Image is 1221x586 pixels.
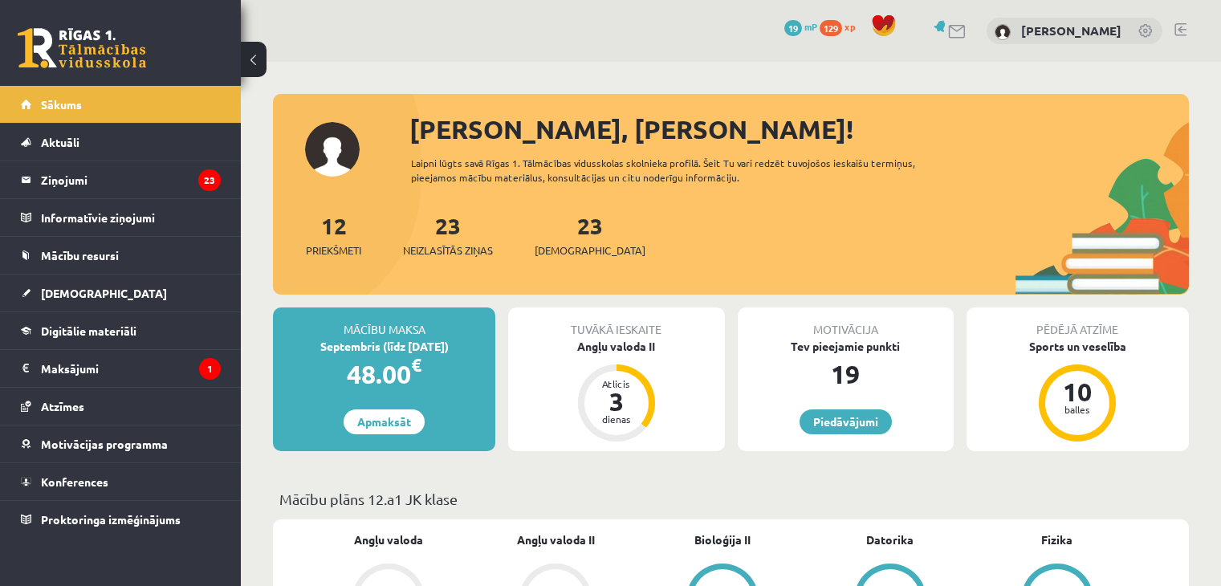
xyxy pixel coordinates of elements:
[41,474,108,489] span: Konferences
[21,501,221,538] a: Proktoringa izmēģinājums
[800,409,892,434] a: Piedāvājumi
[199,358,221,380] i: 1
[21,161,221,198] a: Ziņojumi23
[592,379,641,389] div: Atlicis
[738,355,954,393] div: 19
[1053,405,1101,414] div: balles
[21,388,221,425] a: Atzīmes
[273,307,495,338] div: Mācību maksa
[967,338,1189,355] div: Sports un veselība
[967,338,1189,444] a: Sports un veselība 10 balles
[535,242,645,258] span: [DEMOGRAPHIC_DATA]
[517,531,595,548] a: Angļu valoda II
[41,248,119,262] span: Mācību resursi
[411,353,421,376] span: €
[411,156,961,185] div: Laipni lūgts savā Rīgas 1. Tālmācības vidusskolas skolnieka profilā. Šeit Tu vari redzēt tuvojošo...
[41,161,221,198] legend: Ziņojumi
[21,86,221,123] a: Sākums
[1053,379,1101,405] div: 10
[306,242,361,258] span: Priekšmeti
[21,199,221,236] a: Informatīvie ziņojumi
[866,531,914,548] a: Datorika
[535,211,645,258] a: 23[DEMOGRAPHIC_DATA]
[198,169,221,191] i: 23
[508,307,724,338] div: Tuvākā ieskaite
[41,512,181,527] span: Proktoringa izmēģinājums
[820,20,863,33] a: 129 xp
[306,211,361,258] a: 12Priekšmeti
[273,355,495,393] div: 48.00
[41,286,167,300] span: [DEMOGRAPHIC_DATA]
[694,531,751,548] a: Bioloģija II
[344,409,425,434] a: Apmaksāt
[273,338,495,355] div: Septembris (līdz [DATE])
[409,110,1189,149] div: [PERSON_NAME], [PERSON_NAME]!
[21,350,221,387] a: Maksājumi1
[18,28,146,68] a: Rīgas 1. Tālmācības vidusskola
[845,20,855,33] span: xp
[784,20,817,33] a: 19 mP
[967,307,1189,338] div: Pēdējā atzīme
[21,312,221,349] a: Digitālie materiāli
[21,463,221,500] a: Konferences
[738,338,954,355] div: Tev pieejamie punkti
[21,275,221,311] a: [DEMOGRAPHIC_DATA]
[738,307,954,338] div: Motivācija
[41,135,79,149] span: Aktuāli
[592,414,641,424] div: dienas
[354,531,423,548] a: Angļu valoda
[403,242,493,258] span: Neizlasītās ziņas
[41,199,221,236] legend: Informatīvie ziņojumi
[784,20,802,36] span: 19
[804,20,817,33] span: mP
[508,338,724,444] a: Angļu valoda II Atlicis 3 dienas
[279,488,1182,510] p: Mācību plāns 12.a1 JK klase
[21,124,221,161] a: Aktuāli
[21,425,221,462] a: Motivācijas programma
[403,211,493,258] a: 23Neizlasītās ziņas
[1041,531,1072,548] a: Fizika
[41,399,84,413] span: Atzīmes
[41,350,221,387] legend: Maksājumi
[41,324,136,338] span: Digitālie materiāli
[995,24,1011,40] img: Roberts Bondarevs
[508,338,724,355] div: Angļu valoda II
[41,437,168,451] span: Motivācijas programma
[41,97,82,112] span: Sākums
[1021,22,1121,39] a: [PERSON_NAME]
[21,237,221,274] a: Mācību resursi
[592,389,641,414] div: 3
[820,20,842,36] span: 129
